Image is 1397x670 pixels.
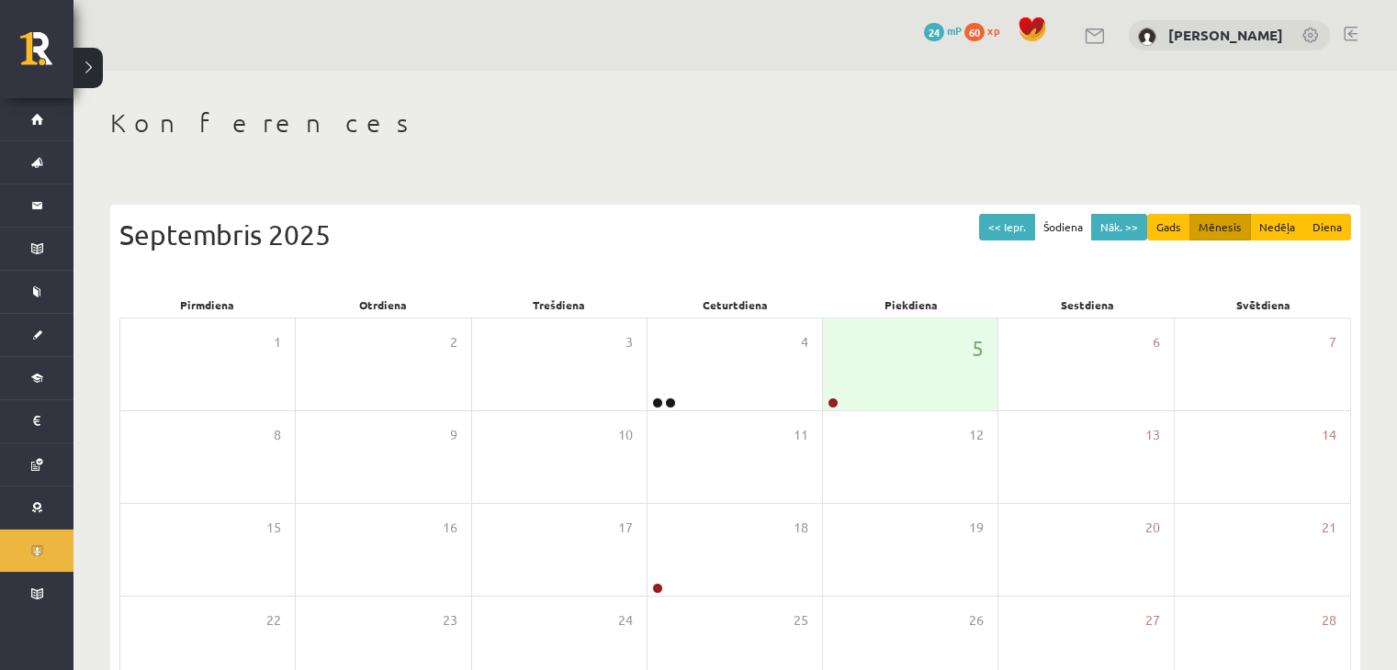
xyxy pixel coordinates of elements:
[618,610,633,631] span: 24
[794,610,808,631] span: 25
[618,425,633,445] span: 10
[1303,214,1351,240] button: Diena
[1145,518,1160,538] span: 20
[987,23,999,38] span: xp
[969,425,984,445] span: 12
[443,610,457,631] span: 23
[1322,518,1336,538] span: 21
[443,518,457,538] span: 16
[1147,214,1190,240] button: Gads
[471,292,648,318] div: Trešdiena
[266,518,281,538] span: 15
[618,518,633,538] span: 17
[1145,610,1160,631] span: 27
[119,214,1351,255] div: Septembris 2025
[119,292,296,318] div: Pirmdiena
[1175,292,1351,318] div: Svētdiena
[625,332,633,352] span: 3
[964,23,985,41] span: 60
[1168,26,1283,44] a: [PERSON_NAME]
[1322,610,1336,631] span: 28
[1153,332,1160,352] span: 6
[1145,425,1160,445] span: 13
[1250,214,1304,240] button: Nedēļa
[972,332,984,363] span: 5
[794,425,808,445] span: 11
[20,32,73,78] a: Rīgas 1. Tālmācības vidusskola
[1091,214,1147,240] button: Nāk. >>
[823,292,999,318] div: Piekdiena
[450,425,457,445] span: 9
[274,425,281,445] span: 8
[979,214,1035,240] button: << Iepr.
[924,23,962,38] a: 24 mP
[1189,214,1251,240] button: Mēnesis
[1034,214,1092,240] button: Šodiena
[964,23,1008,38] a: 60 xp
[450,332,457,352] span: 2
[648,292,824,318] div: Ceturtdiena
[266,610,281,631] span: 22
[947,23,962,38] span: mP
[110,107,1360,139] h1: Konferences
[1329,332,1336,352] span: 7
[999,292,1176,318] div: Sestdiena
[274,332,281,352] span: 1
[969,518,984,538] span: 19
[296,292,472,318] div: Otrdiena
[801,332,808,352] span: 4
[924,23,944,41] span: 24
[1322,425,1336,445] span: 14
[1138,28,1156,46] img: Elizabete Melngalve
[969,610,984,631] span: 26
[794,518,808,538] span: 18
